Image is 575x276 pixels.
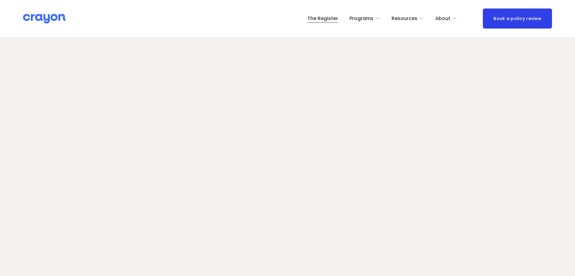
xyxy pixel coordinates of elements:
span: Programs [349,14,373,23]
a: folder dropdown [392,14,424,23]
a: Book a policy review [483,9,552,28]
img: Crayon [23,13,65,24]
a: folder dropdown [349,14,380,23]
a: The Register [307,14,338,23]
span: Resources [392,14,417,23]
span: About [435,14,450,23]
a: folder dropdown [435,14,457,23]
